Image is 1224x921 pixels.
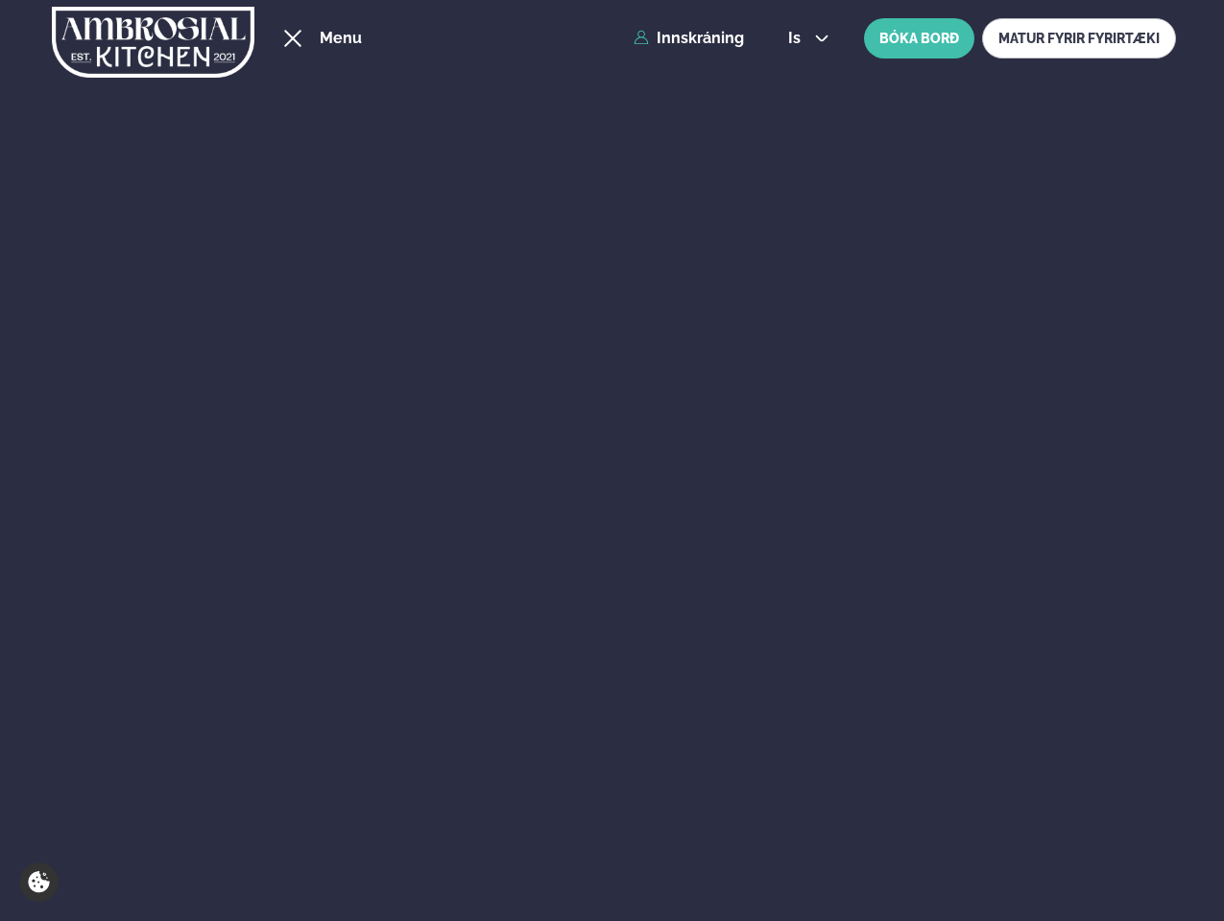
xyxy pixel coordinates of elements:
[773,31,845,46] button: is
[281,27,304,50] button: hamburger
[19,862,59,902] a: Cookie settings
[788,31,806,46] span: is
[634,30,744,47] a: Innskráning
[864,18,974,59] button: BÓKA BORÐ
[982,18,1176,59] a: MATUR FYRIR FYRIRTÆKI
[52,3,254,82] img: logo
